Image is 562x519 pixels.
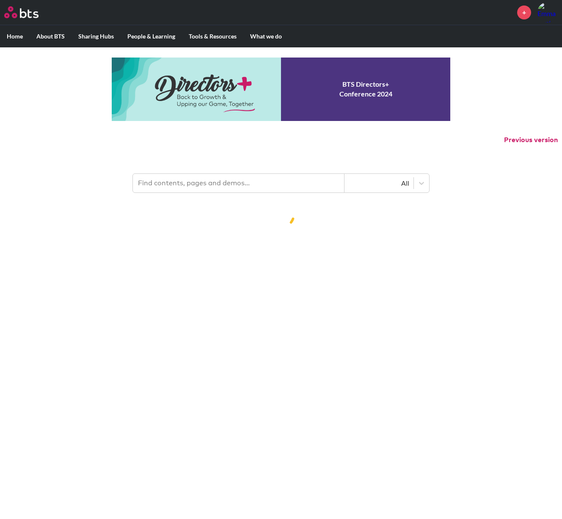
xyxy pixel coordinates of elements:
[72,25,121,47] label: Sharing Hubs
[133,174,344,192] input: Find contents, pages and demos...
[517,5,531,19] a: +
[4,6,39,18] img: BTS Logo
[121,25,182,47] label: People & Learning
[537,2,558,22] a: Profile
[4,6,54,18] a: Go home
[537,2,558,22] img: Emma Nystrom
[349,178,409,188] div: All
[30,25,72,47] label: About BTS
[112,58,450,121] a: Conference 2024
[504,135,558,145] button: Previous version
[182,25,243,47] label: Tools & Resources
[243,25,289,47] label: What we do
